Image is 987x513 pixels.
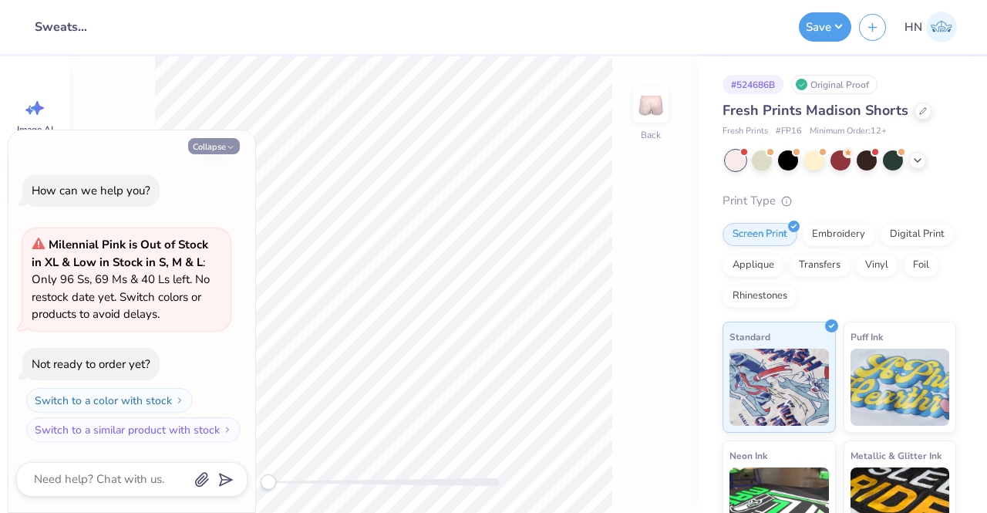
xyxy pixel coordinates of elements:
strong: Milennial Pink is Out of Stock in XL & Low in Stock in S, M & L [32,237,208,270]
img: Switch to a color with stock [175,396,184,405]
div: Back [641,128,661,142]
div: Transfers [789,254,851,277]
img: Switch to a similar product with stock [223,425,232,434]
div: # 524686B [723,75,783,94]
div: Original Proof [791,75,878,94]
button: Collapse [188,138,240,154]
img: Standard [729,349,829,426]
img: Huda Nadeem [926,12,957,42]
div: Accessibility label [261,474,276,490]
span: HN [904,19,922,36]
span: : Only 96 Ss, 69 Ms & 40 Ls left. No restock date yet. Switch colors or products to avoid delays. [32,237,210,322]
span: Standard [729,329,770,345]
input: Untitled Design [23,12,99,42]
a: HN [898,12,964,42]
span: Fresh Prints [723,125,768,138]
span: Minimum Order: 12 + [810,125,887,138]
span: Puff Ink [851,329,883,345]
div: Not ready to order yet? [32,356,150,372]
span: Fresh Prints Madison Shorts [723,101,908,120]
button: Save [799,12,851,42]
button: Switch to a color with stock [26,388,193,413]
div: How can we help you? [32,183,150,198]
div: Vinyl [855,254,898,277]
button: Switch to a similar product with stock [26,417,241,442]
div: Print Type [723,192,956,210]
span: Neon Ink [729,447,767,464]
img: Puff Ink [851,349,950,426]
div: Digital Print [880,223,955,246]
div: Rhinestones [723,285,797,308]
span: Metallic & Glitter Ink [851,447,942,464]
div: Embroidery [802,223,875,246]
div: Applique [723,254,784,277]
img: Back [635,89,666,120]
span: Image AI [17,123,53,136]
div: Foil [903,254,939,277]
span: # FP16 [776,125,802,138]
div: Screen Print [723,223,797,246]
